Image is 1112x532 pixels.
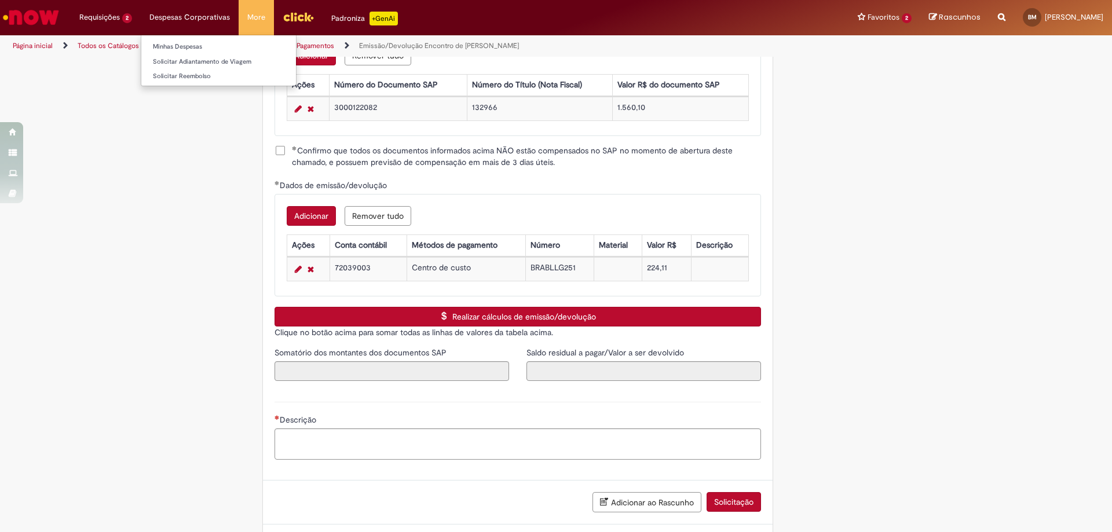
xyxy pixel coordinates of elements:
a: Todos os Catálogos [78,41,139,50]
button: Solicitação [707,492,761,512]
span: 2 [902,13,912,23]
label: Somente leitura - Saldo residual a pagar/Valor a ser devolvido [526,347,686,358]
span: Rascunhos [939,12,981,23]
span: Requisições [79,12,120,23]
span: [PERSON_NAME] [1045,12,1103,22]
img: click_logo_yellow_360x200.png [283,8,314,25]
span: Obrigatório Preenchido [292,146,297,151]
input: Somatório dos montantes dos documentos SAP [275,361,509,381]
span: Despesas Corporativas [149,12,230,23]
a: Emissão/Devolução Encontro de [PERSON_NAME] [359,41,519,50]
th: Ações [287,74,329,96]
span: More [247,12,265,23]
button: Remove all rows for Dados de emissão/devolução [345,206,411,226]
span: Descrição [280,414,319,425]
img: ServiceNow [1,6,61,29]
td: 3000122082 [329,97,467,120]
a: Página inicial [13,41,53,50]
button: Realizar cálculos de emissão/devolução [275,307,761,326]
ul: Trilhas de página [9,35,733,57]
td: 72039003 [330,257,407,281]
span: 2 [122,13,132,23]
span: Favoritos [868,12,899,23]
span: Necessários [275,415,280,420]
th: Descrição [691,234,748,256]
a: Remover linha 1 [305,262,317,276]
span: Obrigatório Preenchido [275,181,280,185]
a: Editar Linha 1 [292,262,305,276]
input: Saldo residual a pagar/Valor a ser devolvido [526,361,761,381]
p: +GenAi [370,12,398,25]
th: Número do Documento SAP [329,74,467,96]
button: Add a row for Dados de emissão/devolução [287,206,336,226]
a: Remover linha 1 [305,102,317,116]
a: Pagamentos [297,41,334,50]
a: Rascunhos [929,12,981,23]
td: 224,11 [642,257,691,281]
td: Centro de custo [407,257,526,281]
th: Material [594,234,642,256]
ul: Despesas Corporativas [141,35,297,86]
th: Métodos de pagamento [407,234,526,256]
th: Valor R$ do documento SAP [612,74,748,96]
a: Solicitar Reembolso [141,70,296,83]
div: Padroniza [331,12,398,25]
span: Confirmo que todos os documentos informados acima NÃO estão compensados no SAP no momento de aber... [292,145,761,168]
th: Valor R$ [642,234,691,256]
button: Adicionar ao Rascunho [592,492,701,512]
textarea: Descrição [275,428,761,460]
a: Minhas Despesas [141,41,296,53]
th: Número do Título (Nota Fiscal) [467,74,612,96]
span: BM [1028,13,1037,21]
p: Clique no botão acima para somar todas as linhas de valores da tabela acima. [275,326,761,338]
th: Número [526,234,594,256]
a: Editar Linha 1 [292,102,305,116]
th: Ações [287,234,330,256]
span: Dados de emissão/devolução [280,180,389,190]
td: BRABLLG251 [526,257,594,281]
label: Somente leitura - Somatório dos montantes dos documentos SAP [275,347,449,358]
td: 1.560,10 [612,97,748,120]
th: Conta contábil [330,234,407,256]
td: 132966 [467,97,612,120]
a: Solicitar Adiantamento de Viagem [141,56,296,68]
